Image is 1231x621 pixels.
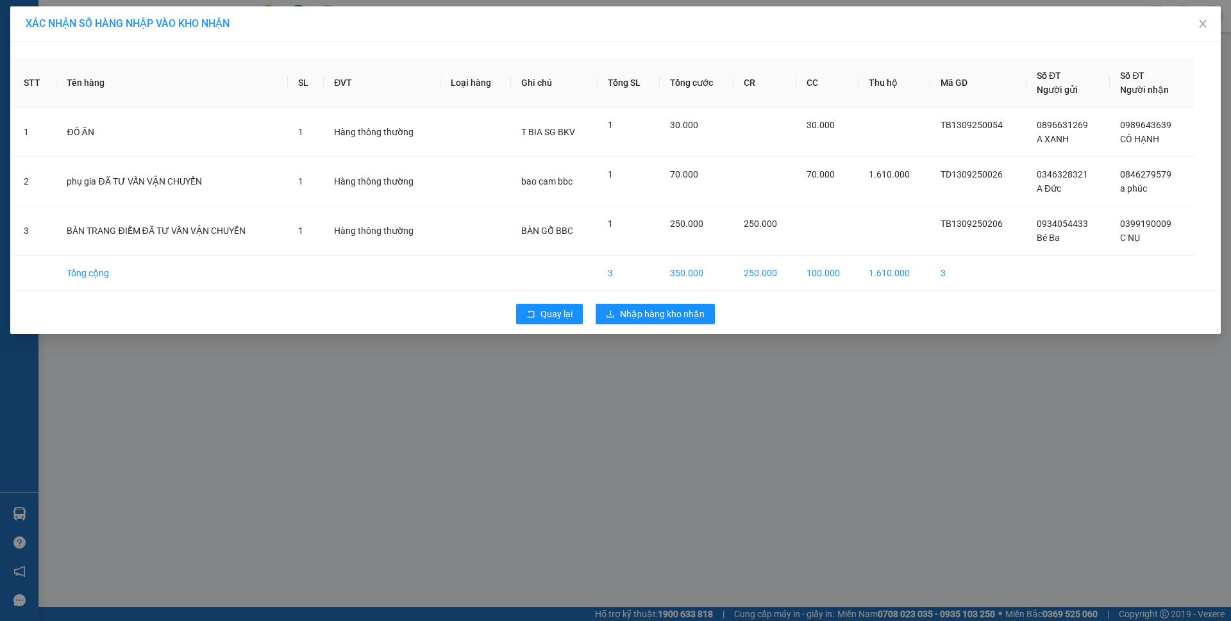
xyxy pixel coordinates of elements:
span: close [1198,19,1208,29]
span: TD1309250026 [941,169,1003,179]
td: 2 [13,157,56,206]
span: A XANH [1037,134,1069,144]
span: 1 [298,226,303,236]
span: Người nhận [1120,85,1169,95]
span: Nhập hàng kho nhận [620,307,705,321]
span: 70.000 [670,169,698,179]
span: T BIA SG BKV [521,127,575,137]
td: 1.610.000 [858,256,930,291]
td: 350.000 [660,256,733,291]
button: Close [1185,6,1221,42]
span: 09:49:00 [DATE] [83,60,158,70]
span: Người gửi [1037,85,1078,95]
th: Tổng SL [598,58,660,108]
th: STT [13,58,56,108]
span: 250.000 [744,219,777,229]
span: 0846279579 [1120,169,1171,179]
td: Hàng thông thường [324,157,440,206]
span: Quay lại [540,307,573,321]
span: 1 [298,127,303,137]
td: ĐỒ ĂN [56,108,288,157]
td: phụ gia ĐÃ TƯ VẤN VẬN CHUYỂN [56,157,288,206]
span: TB1309250054 [941,120,1003,130]
td: 3 [598,256,660,291]
td: BÀN TRANG ĐIỂM ĐÃ TƯ VẤN VẬN CHUYỂN [56,206,288,256]
th: Tổng cước [660,58,733,108]
button: downloadNhập hàng kho nhận [596,304,715,324]
span: a phúc [1120,183,1147,194]
span: 1 [608,120,613,130]
span: 0934054433 [1037,219,1088,229]
span: Bé Ba [1037,233,1060,243]
td: Hàng thông thường [324,108,440,157]
span: 250.000 [670,219,703,229]
td: Hàng thông thường [324,206,440,256]
td: 1 [13,108,56,157]
span: 1 [298,176,303,186]
th: Loại hàng [440,58,512,108]
td: Tổng cộng [56,256,288,291]
span: Số ĐT [1120,70,1144,81]
td: 3 [930,256,1026,291]
span: A Đức [1037,183,1061,194]
span: rollback [526,310,535,320]
span: CÔ HẠNH [1120,134,1159,144]
span: 0346328321 [1037,169,1088,179]
span: HT1409250001 - [71,37,158,70]
th: ĐVT [324,58,440,108]
span: 0896631269 [1037,120,1088,130]
th: Tên hàng [56,58,288,108]
span: download [606,310,615,320]
span: XÁC NHẬN SỐ HÀNG NHẬP VÀO KHO NHẬN [26,17,230,29]
span: bao cam bbc [521,176,573,186]
span: 0399190009 [1120,219,1171,229]
span: Số ĐT [1037,70,1061,81]
span: 30.000 [670,120,698,130]
span: BÀN GỖ BBC [521,226,573,236]
th: Thu hộ [858,58,930,108]
th: CC [796,58,859,108]
strong: Nhận: [26,78,155,148]
th: CR [733,58,796,108]
th: Ghi chú [511,58,598,108]
td: 3 [13,206,56,256]
span: TB1309250206 [941,219,1003,229]
span: A MINH - 0916897652 [71,23,172,34]
span: 1 [608,169,613,179]
td: 100.000 [796,256,859,291]
span: 0989643639 [1120,120,1171,130]
span: Hòa Thắng [94,7,155,21]
span: uyennhi.tienoanh - In: [71,48,158,70]
span: 30.000 [807,120,835,130]
span: 1.610.000 [869,169,910,179]
span: C NỤ [1120,233,1140,243]
th: SL [288,58,324,108]
span: Gửi: [71,7,154,21]
span: 1 [608,219,613,229]
th: Mã GD [930,58,1026,108]
button: rollbackQuay lại [516,304,583,324]
span: 70.000 [807,169,835,179]
td: 250.000 [733,256,796,291]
